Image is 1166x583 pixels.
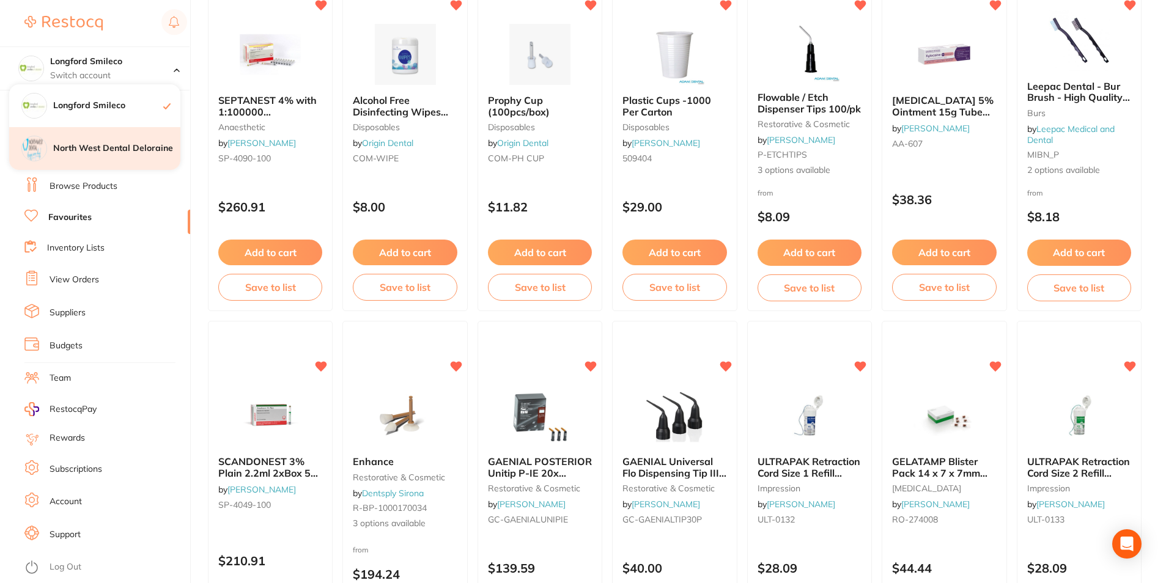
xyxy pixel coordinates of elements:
p: $44.44 [892,561,996,575]
small: restorative & cosmetic [488,483,592,493]
img: Alcohol Free Disinfecting Wipes (220wipes /bottle? [366,24,445,85]
p: $38.36 [892,193,996,207]
a: [PERSON_NAME] [901,499,970,510]
span: SCANDONEST 3% Plain 2.2ml 2xBox 50 Light Green label [218,455,318,490]
img: Flowable / Etch Dispenser Tips 100/pk [770,21,849,82]
button: Save to list [1027,274,1131,301]
p: $194.24 [353,567,457,581]
p: $29.00 [622,200,726,214]
button: Save to list [622,274,726,301]
a: [PERSON_NAME] [227,137,296,148]
span: by [892,499,970,510]
b: GAENIAL POSTERIOR Unitip P-IE 20x 0.16ml (0.28g) [488,456,592,479]
a: RestocqPay [24,402,97,416]
a: [PERSON_NAME] [227,484,296,495]
a: Favourites [48,211,92,224]
span: 3 options available [758,164,862,177]
b: Alcohol Free Disinfecting Wipes (220wipes /bottle? [353,95,457,117]
small: impression [1027,483,1131,493]
button: Add to cart [488,240,592,265]
button: Save to list [892,274,996,301]
img: Prophy Cup (100pcs/box) [500,24,580,85]
a: Browse Products [50,180,117,193]
img: Longford Smileco [22,94,46,118]
span: [MEDICAL_DATA] 5% Ointment 15g Tube Topical Anaesthetic [892,94,994,129]
p: $8.18 [1027,210,1131,224]
span: from [353,545,369,554]
a: Support [50,529,81,541]
span: COM-WIPE [353,153,399,164]
span: by [353,137,413,148]
h4: Longford Smileco [50,56,174,68]
a: [PERSON_NAME] [767,499,835,510]
small: anaesthetic [218,122,322,132]
img: RestocqPay [24,402,39,416]
span: Alcohol Free Disinfecting Wipes (220wipes /bottle? [353,94,448,129]
span: Prophy Cup (100pcs/box) [488,94,550,117]
span: ULTRAPAK Retraction Cord Size 2 Refill 244cm [1027,455,1130,490]
p: $28.09 [758,561,862,575]
span: RestocqPay [50,403,97,416]
span: Flowable / Etch Dispenser Tips 100/pk [758,91,861,114]
h4: North West Dental Deloraine [53,142,180,155]
a: [PERSON_NAME] [632,499,700,510]
button: Add to cart [218,240,322,265]
span: ULT-0133 [1027,514,1065,525]
img: SCANDONEST 3% Plain 2.2ml 2xBox 50 Light Green label [231,385,310,446]
span: by [622,499,700,510]
img: Longford Smileco [19,56,43,81]
small: impression [758,483,862,493]
span: GC-GAENIALTIP30P [622,514,702,525]
span: GC-GAENIALUNIPIE [488,514,568,525]
span: ULT-0132 [758,514,795,525]
b: Plastic Cups -1000 Per Carton [622,95,726,117]
a: Subscriptions [50,463,102,475]
small: disposables [488,122,592,132]
img: Leepac Dental - Bur Brush - High Quality Dental Product [1039,10,1119,71]
img: ULTRAPAK Retraction Cord Size 2 Refill 244cm [1039,385,1119,446]
b: SCANDONEST 3% Plain 2.2ml 2xBox 50 Light Green label [218,456,322,479]
b: Leepac Dental - Bur Brush - High Quality Dental Product [1027,81,1131,103]
span: from [1027,188,1043,197]
span: COM-PH CUP [488,153,544,164]
img: Enhance [366,385,445,446]
img: SEPTANEST 4% with 1:100000 adrenalin 2.2ml 2xBox 50 GOLD [231,24,310,85]
small: disposables [622,122,726,132]
span: ULTRAPAK Retraction Cord Size 1 Refill 244cm [758,455,860,490]
img: North West Dental Deloraine [22,136,46,161]
a: Inventory Lists [47,242,105,254]
p: $8.09 [758,210,862,224]
img: ULTRAPAK Retraction Cord Size 1 Refill 244cm [770,385,849,446]
p: $11.82 [488,200,592,214]
span: 509404 [622,153,652,164]
span: SP-4049-100 [218,499,271,510]
span: AA-607 [892,138,923,149]
b: SEPTANEST 4% with 1:100000 adrenalin 2.2ml 2xBox 50 GOLD [218,95,322,117]
span: by [758,499,835,510]
a: [PERSON_NAME] [767,134,835,145]
span: Leepac Dental - Bur Brush - High Quality Dental Product [1027,80,1130,115]
a: Rewards [50,432,85,444]
img: Plastic Cups -1000 Per Carton [635,24,714,85]
button: Save to list [353,274,457,301]
small: restorative & cosmetic [758,119,862,129]
b: GAENIAL Universal Flo Dispensing Tip III Plastic x30 [622,456,726,479]
span: SP-4090-100 [218,153,271,164]
b: XYLOCAINE 5% Ointment 15g Tube Topical Anaesthetic [892,95,996,117]
button: Add to cart [353,240,457,265]
a: Dentsply Sirona [362,488,424,499]
span: GELATAMP Blister Pack 14 x 7 x 7mm Pack of 20 [892,455,987,490]
p: $139.59 [488,561,592,575]
button: Add to cart [892,240,996,265]
span: 2 options available [1027,164,1131,177]
a: Team [50,372,71,384]
p: $40.00 [622,561,726,575]
span: GAENIAL POSTERIOR Unitip P-IE 20x 0.16ml (0.28g) [488,455,592,490]
small: restorative & cosmetic [622,483,726,493]
a: [PERSON_NAME] [1036,499,1105,510]
a: Account [50,496,82,508]
span: by [488,137,548,148]
a: Log Out [50,561,81,573]
b: ULTRAPAK Retraction Cord Size 2 Refill 244cm [1027,456,1131,479]
b: Prophy Cup (100pcs/box) [488,95,592,117]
